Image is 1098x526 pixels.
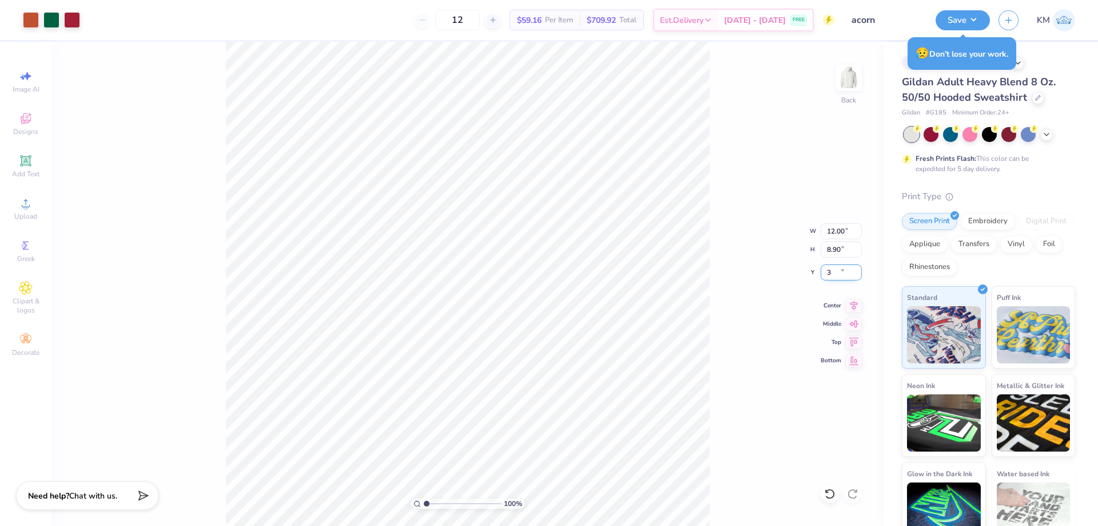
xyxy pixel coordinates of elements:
span: Upload [14,212,37,221]
span: KM [1037,14,1050,27]
button: Save [936,10,990,30]
span: Gildan Adult Heavy Blend 8 Oz. 50/50 Hooded Sweatshirt [902,75,1056,104]
span: Clipart & logos [6,296,46,315]
div: Vinyl [1000,236,1032,253]
a: KM [1037,9,1075,31]
img: Standard [907,306,981,363]
div: This color can be expedited for 5 day delivery. [916,153,1056,174]
img: Back [837,66,860,89]
span: Designs [13,127,38,136]
input: Untitled Design [843,9,927,31]
span: Water based Ink [997,468,1049,480]
input: – – [435,10,480,30]
div: # 511705A [902,56,948,70]
span: Image AI [13,85,39,94]
span: $709.92 [587,14,616,26]
img: Neon Ink [907,394,981,452]
div: Print Type [902,190,1075,203]
span: Gildan [902,108,920,118]
span: Standard [907,291,937,303]
span: FREE [793,16,805,24]
div: Rhinestones [902,259,957,276]
strong: Fresh Prints Flash: [916,154,976,163]
span: Est. Delivery [660,14,703,26]
span: Metallic & Glitter Ink [997,379,1064,391]
span: 😥 [916,46,929,61]
span: Middle [821,320,841,328]
div: Transfers [951,236,997,253]
div: Screen Print [902,213,957,230]
span: Neon Ink [907,379,935,391]
img: Puff Ink [997,306,1071,363]
span: # G185 [926,108,946,118]
span: Total [619,14,636,26]
span: Decorate [12,348,39,357]
span: $59.16 [517,14,542,26]
span: Bottom [821,357,841,365]
span: 100 % [504,499,522,509]
div: Back [841,95,856,105]
span: Top [821,338,841,346]
span: Glow in the Dark Ink [907,468,972,480]
span: [DATE] - [DATE] [724,14,786,26]
span: Per Item [545,14,573,26]
span: Center [821,302,841,310]
div: Embroidery [961,213,1015,230]
span: Greek [17,254,35,263]
img: Metallic & Glitter Ink [997,394,1071,452]
img: Karl Michael Narciza [1053,9,1075,31]
div: Don’t lose your work. [908,37,1016,70]
strong: Need help? [28,491,69,501]
span: Chat with us. [69,491,117,501]
div: Applique [902,236,948,253]
span: Add Text [12,169,39,179]
span: Minimum Order: 24 + [952,108,1009,118]
span: Puff Ink [997,291,1021,303]
div: Foil [1036,236,1063,253]
div: Digital Print [1019,213,1074,230]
